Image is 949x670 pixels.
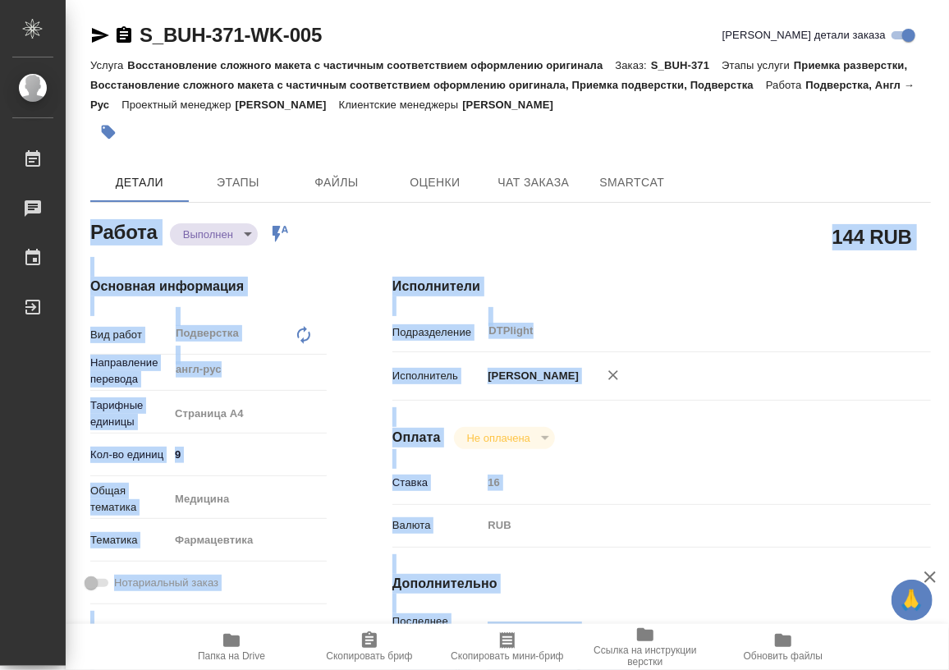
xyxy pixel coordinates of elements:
[593,172,672,193] span: SmartCat
[482,512,886,539] div: RUB
[462,431,535,445] button: Не оплачена
[494,172,573,193] span: Чат заказа
[392,574,931,594] h4: Дополнительно
[198,650,265,662] span: Папка на Drive
[178,227,238,241] button: Выполнен
[90,277,327,296] h4: Основная информация
[651,59,722,71] p: S_BUH-371
[300,624,438,670] button: Скопировать бриф
[90,397,169,430] p: Тарифные единицы
[100,172,179,193] span: Детали
[90,216,158,246] h2: Работа
[616,59,651,71] p: Заказ:
[462,99,566,111] p: [PERSON_NAME]
[236,99,339,111] p: [PERSON_NAME]
[451,650,563,662] span: Скопировать мини-бриф
[454,427,555,449] div: Выполнен
[169,485,327,513] div: Медицина
[326,650,412,662] span: Скопировать бриф
[90,355,169,388] p: Направление перевода
[576,624,714,670] button: Ссылка на инструкции верстки
[163,624,300,670] button: Папка на Drive
[482,368,579,384] p: [PERSON_NAME]
[892,580,933,621] button: 🙏
[595,357,631,393] button: Удалить исполнителя
[114,575,218,591] span: Нотариальный заказ
[392,613,482,646] p: Последнее изменение
[722,59,794,71] p: Этапы услуги
[714,624,852,670] button: Обновить файлы
[90,25,110,45] button: Скопировать ссылку для ЯМессенджера
[90,114,126,150] button: Добавить тэг
[121,99,235,111] p: Проектный менеджер
[438,624,576,670] button: Скопировать мини-бриф
[169,443,327,466] input: ✎ Введи что-нибудь
[90,483,169,516] p: Общая тематика
[392,475,482,491] p: Ставка
[169,400,327,428] div: Страница А4
[199,172,277,193] span: Этапы
[832,223,912,250] h2: 144 RUB
[392,428,441,447] h4: Оплата
[392,277,931,296] h4: Исполнители
[90,327,169,343] p: Вид работ
[140,24,322,46] a: S_BUH-371-WK-005
[396,172,474,193] span: Оценки
[90,59,127,71] p: Услуга
[170,223,258,246] div: Выполнен
[90,447,169,463] p: Кол-во единиц
[339,99,463,111] p: Клиентские менеджеры
[898,583,926,617] span: 🙏
[392,517,482,534] p: Валюта
[482,617,886,641] input: Пустое поле
[482,470,886,494] input: Пустое поле
[766,79,806,91] p: Работа
[392,324,482,341] p: Подразделение
[297,172,376,193] span: Файлы
[169,526,327,554] div: Фармацевтика
[744,650,823,662] span: Обновить файлы
[90,532,169,548] p: Тематика
[586,645,704,668] span: Ссылка на инструкции верстки
[114,25,134,45] button: Скопировать ссылку
[127,59,615,71] p: Восстановление сложного макета с частичным соответствием оформлению оригинала
[392,368,482,384] p: Исполнитель
[722,27,886,44] span: [PERSON_NAME] детали заказа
